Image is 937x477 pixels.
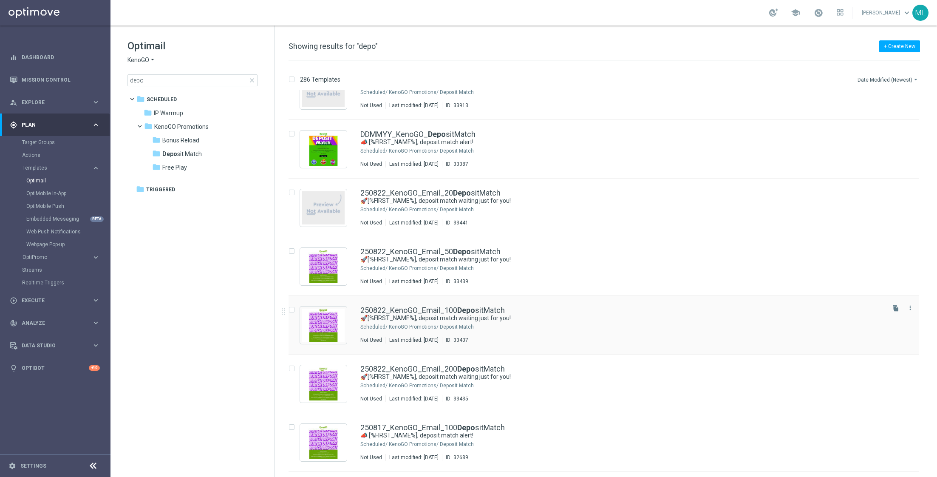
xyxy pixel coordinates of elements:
div: 🚀[%FIRST_NAME%], deposit match waiting just for you! [360,197,883,205]
div: 32689 [453,454,468,461]
div: Data Studio [10,342,92,349]
button: play_circle_outline Execute keyboard_arrow_right [9,297,100,304]
div: Scheduled/ [360,89,388,96]
div: 33435 [453,395,468,402]
div: ID: [442,454,468,461]
a: Webpage Pop-up [26,241,88,248]
span: keyboard_arrow_down [902,8,912,17]
div: Press SPACE to select this row. [280,120,935,179]
img: 32689.jpeg [302,426,345,459]
a: Embedded Messaging [26,216,88,222]
img: 33387.jpeg [302,133,345,166]
div: 33439 [453,278,468,285]
span: Templates [23,165,83,170]
span: Deposit Match [162,150,202,158]
b: Depo [457,364,475,373]
div: person_search Explore keyboard_arrow_right [9,99,100,106]
h1: Optimail [127,39,258,53]
div: Last modified: [DATE] [386,278,442,285]
div: Scheduled/KenoGO Promotions/Deposit Match [389,206,883,213]
div: Press SPACE to select this row. [280,413,935,472]
i: keyboard_arrow_right [92,164,100,172]
b: Depo [162,150,177,157]
span: close [249,77,255,84]
span: Analyze [22,321,92,326]
button: OptiPromo keyboard_arrow_right [22,254,100,261]
div: Scheduled/KenoGO Promotions/Deposit Match [389,324,883,330]
b: Depo [457,306,475,315]
button: + Create New [879,40,920,52]
button: file_copy [890,303,901,314]
div: 🚀[%FIRST_NAME%], deposit match waiting just for you! [360,314,883,322]
div: Optibot [10,357,100,379]
div: Mission Control [10,68,100,91]
div: Scheduled/KenoGO Promotions/Deposit Match [389,148,883,154]
a: 🚀[%FIRST_NAME%], deposit match waiting just for you! [360,314,864,322]
div: Scheduled/KenoGO Promotions/Deposit Match [389,89,883,96]
a: OptiMobile Push [26,203,88,210]
span: Execute [22,298,92,303]
i: folder [152,149,161,158]
i: arrow_drop_down [149,56,156,64]
b: Depo [457,423,475,432]
div: 33437 [453,337,468,344]
span: Explore [22,100,92,105]
div: Templates [22,162,110,251]
i: person_search [10,99,17,106]
div: Dashboard [10,46,100,68]
div: Press SPACE to select this row. [280,61,935,120]
a: 🚀[%FIRST_NAME%], deposit match waiting just for you! [360,197,864,205]
a: Target Groups [22,139,88,146]
div: Not Used [360,337,382,344]
a: Optimail [26,177,88,184]
a: Realtime Triggers [22,279,88,286]
button: Date Modified (Newest)arrow_drop_down [857,74,920,85]
span: Triggered [146,186,175,193]
div: OptiPromo [23,255,92,260]
button: KenoGO arrow_drop_down [127,56,156,64]
i: more_vert [907,304,914,311]
img: noPreview.jpg [302,191,345,224]
div: ID: [442,278,468,285]
div: Analyze [10,319,92,327]
div: Scheduled/ [360,206,388,213]
i: folder [144,108,152,117]
i: keyboard_arrow_right [92,121,100,129]
div: ID: [442,161,468,168]
button: track_changes Analyze keyboard_arrow_right [9,320,100,327]
input: Search Template [127,74,258,86]
img: 33435.jpeg [302,367,345,400]
i: keyboard_arrow_right [92,296,100,304]
div: Optimail [26,174,110,187]
a: 250822_KenoGO_Email_50DepositMatch [360,248,501,256]
b: Depo [453,188,471,197]
div: Last modified: [DATE] [386,102,442,109]
span: school [791,8,800,17]
div: Realtime Triggers [22,276,110,289]
span: KenoGO Promotions [154,123,209,131]
a: [PERSON_NAME]keyboard_arrow_down [861,6,912,19]
a: Optibot [22,357,89,379]
i: file_copy [892,305,899,312]
div: ID: [442,102,468,109]
div: Not Used [360,102,382,109]
div: Not Used [360,454,382,461]
button: equalizer Dashboard [9,54,100,61]
a: OptiMobile In-App [26,190,88,197]
i: folder [144,122,153,131]
span: Showing results for "depo" [289,42,378,51]
i: settings [8,462,16,470]
div: Plan [10,121,92,129]
a: 250822_KenoGO_Email_200DepositMatch [360,365,505,373]
i: keyboard_arrow_right [92,319,100,327]
b: Depo [428,130,446,139]
p: 286 Templates [300,76,340,83]
span: KenoGO [127,56,149,64]
div: Press SPACE to select this row. [280,179,935,237]
div: Embedded Messaging [26,213,110,225]
span: Plan [22,122,92,128]
div: Press SPACE to select this row. [280,355,935,413]
button: Mission Control [9,77,100,83]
